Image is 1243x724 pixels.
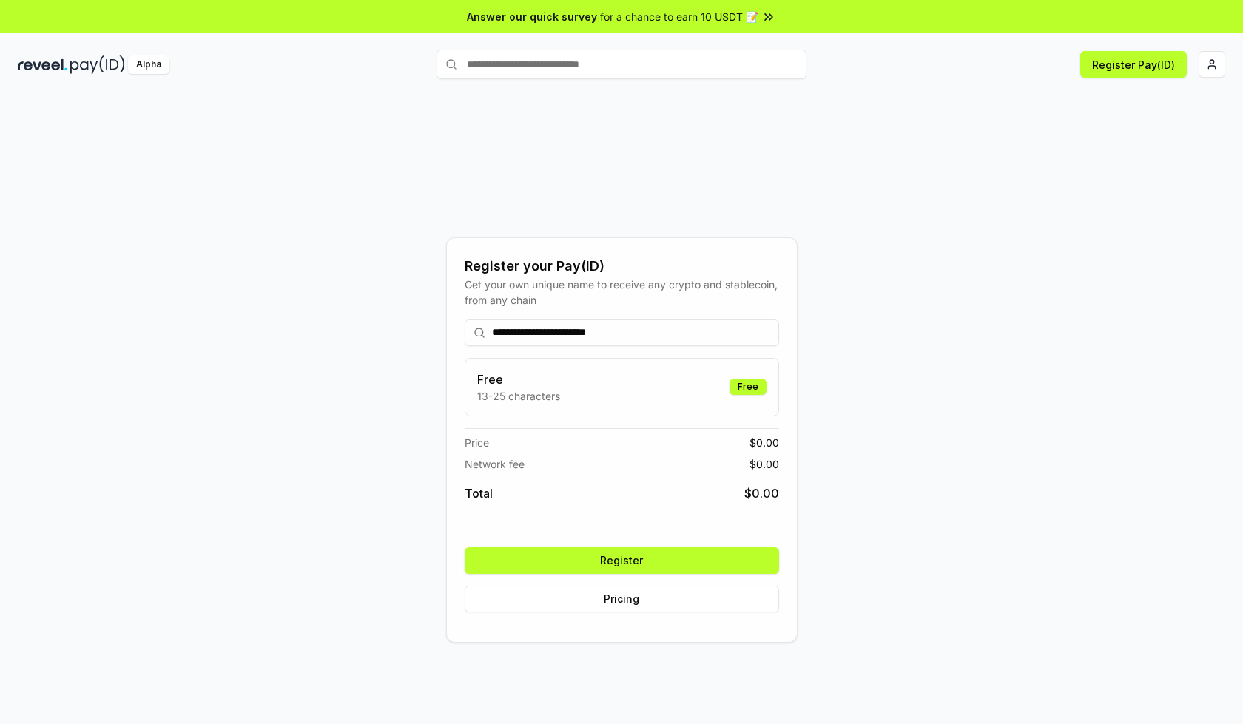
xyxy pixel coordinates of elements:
div: Register your Pay(ID) [465,256,779,277]
div: Free [730,379,767,395]
span: $ 0.00 [749,435,779,450]
span: $ 0.00 [744,484,779,502]
span: Answer our quick survey [467,9,597,24]
button: Register Pay(ID) [1080,51,1187,78]
div: Get your own unique name to receive any crypto and stablecoin, from any chain [465,277,779,308]
button: Register [465,547,779,574]
span: $ 0.00 [749,456,779,472]
span: Network fee [465,456,525,472]
span: Total [465,484,493,502]
img: pay_id [70,55,125,74]
span: for a chance to earn 10 USDT 📝 [600,9,758,24]
p: 13-25 characters [477,388,560,404]
div: Alpha [128,55,169,74]
button: Pricing [465,586,779,612]
img: reveel_dark [18,55,67,74]
h3: Free [477,371,560,388]
span: Price [465,435,489,450]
